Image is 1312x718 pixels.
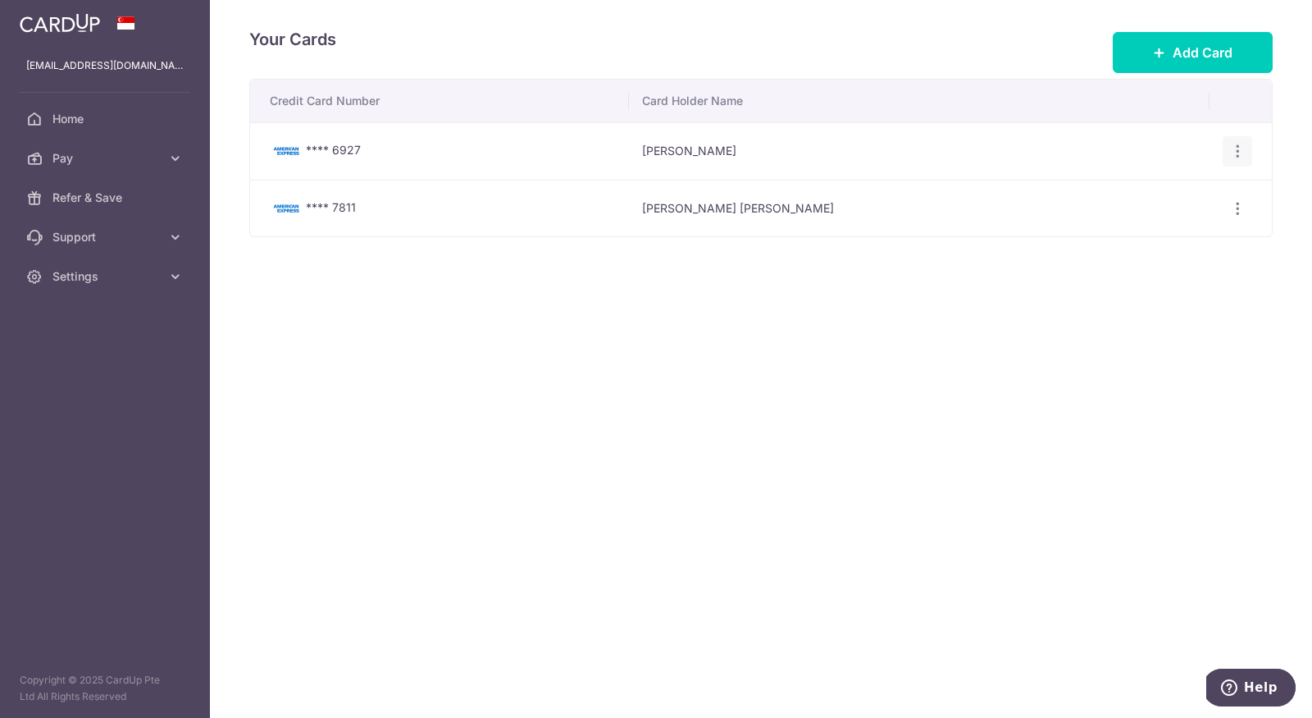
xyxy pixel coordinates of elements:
[629,180,1209,237] td: [PERSON_NAME] [PERSON_NAME]
[1113,32,1273,73] button: Add Card
[38,11,71,26] span: Help
[52,150,161,167] span: Pay
[629,122,1209,180] td: [PERSON_NAME]
[629,80,1209,122] th: Card Holder Name
[52,190,161,206] span: Refer & Save
[52,268,161,285] span: Settings
[20,13,100,33] img: CardUp
[26,57,184,74] p: [EMAIL_ADDRESS][DOMAIN_NAME]
[1206,669,1296,710] iframe: Opens a widget where you can find more information
[270,141,303,161] img: Bank Card
[1173,43,1232,62] span: Add Card
[249,26,336,53] h4: Your Cards
[270,199,303,218] img: Bank Card
[52,229,161,245] span: Support
[52,111,161,127] span: Home
[250,80,629,122] th: Credit Card Number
